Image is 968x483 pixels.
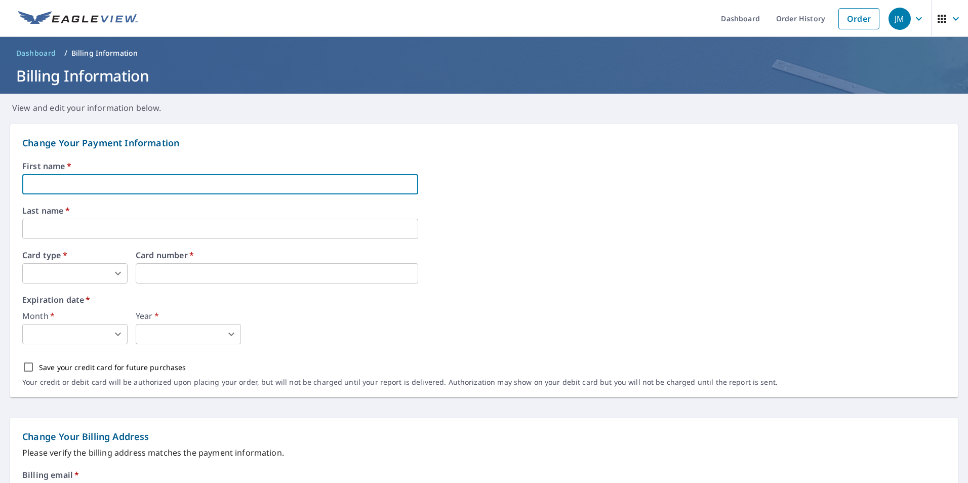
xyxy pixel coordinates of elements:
label: Last name [22,207,946,215]
label: Month [22,312,128,320]
a: Order [838,8,879,29]
nav: breadcrumb [12,45,956,61]
div: JM [889,8,911,30]
p: Please verify the billing address matches the payment information. [22,447,946,459]
p: Change Your Billing Address [22,430,946,444]
li: / [64,47,67,59]
h1: Billing Information [12,65,956,86]
p: Your credit or debit card will be authorized upon placing your order, but will not be charged unt... [22,378,778,387]
label: Card type [22,251,128,259]
div: ​ [136,324,241,344]
p: Change Your Payment Information [22,136,946,150]
label: First name [22,162,946,170]
p: Billing Information [71,48,138,58]
label: Year [136,312,241,320]
div: ​ [22,324,128,344]
p: Save your credit card for future purchases [39,362,186,373]
a: Dashboard [12,45,60,61]
img: EV Logo [18,11,138,26]
span: Dashboard [16,48,56,58]
label: Billing email [22,471,79,479]
label: Expiration date [22,296,946,304]
label: Card number [136,251,418,259]
div: ​ [22,263,128,284]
